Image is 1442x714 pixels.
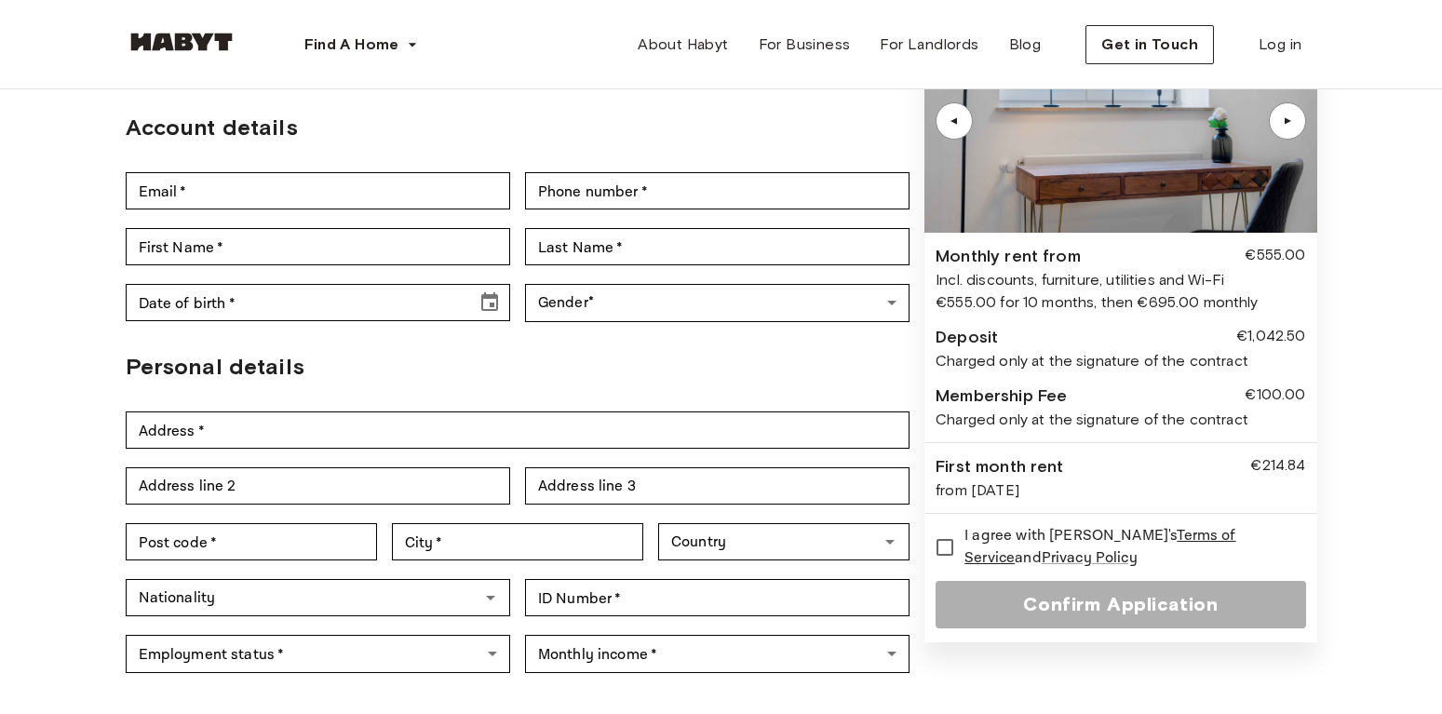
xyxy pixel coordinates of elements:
[994,26,1057,63] a: Blog
[1244,26,1316,63] a: Log in
[623,26,743,63] a: About Habyt
[638,34,728,56] span: About Habyt
[936,269,1305,291] div: Incl. discounts, furniture, utilities and Wi-Fi
[877,529,903,555] button: Open
[880,34,978,56] span: For Landlords
[759,34,851,56] span: For Business
[1245,244,1305,269] div: €555.00
[924,9,1316,233] img: Image of the room
[744,26,866,63] a: For Business
[936,244,1081,269] div: Monthly rent from
[964,525,1290,570] span: I agree with [PERSON_NAME]'s and
[936,409,1305,431] div: Charged only at the signature of the contract
[304,34,399,56] span: Find A Home
[126,33,237,51] img: Habyt
[936,479,1305,502] div: from [DATE]
[936,325,998,350] div: Deposit
[1042,548,1138,568] a: Privacy Policy
[1245,384,1305,409] div: €100.00
[126,111,910,144] h2: Account details
[936,350,1305,372] div: Charged only at the signature of the contract
[1236,325,1305,350] div: €1,042.50
[936,384,1067,409] div: Membership Fee
[471,284,508,321] button: Choose date
[945,115,964,127] div: ▲
[290,26,433,63] button: Find A Home
[1250,454,1305,479] div: €214.84
[865,26,993,63] a: For Landlords
[1009,34,1042,56] span: Blog
[936,291,1305,314] div: €555.00 for 10 months, then €695.00 monthly
[1278,115,1297,127] div: ▲
[478,585,504,611] button: Open
[1101,34,1198,56] span: Get in Touch
[936,454,1063,479] div: First month rent
[1259,34,1301,56] span: Log in
[126,350,910,384] h2: Personal details
[1085,25,1214,64] button: Get in Touch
